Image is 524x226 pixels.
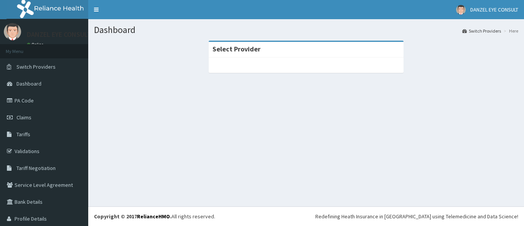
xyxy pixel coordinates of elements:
a: RelianceHMO [137,213,170,220]
footer: All rights reserved. [88,206,524,226]
span: Tariffs [16,131,30,138]
li: Here [502,28,518,34]
span: Tariff Negotiation [16,165,56,172]
strong: Copyright © 2017 . [94,213,171,220]
strong: Select Provider [213,45,260,53]
span: Claims [16,114,31,121]
a: Switch Providers [462,28,501,34]
span: Switch Providers [16,63,56,70]
span: DANZEL EYE CONSULT [470,6,518,13]
p: DANZEL EYE CONSULT [27,31,91,38]
img: User Image [4,23,21,40]
a: Online [27,42,45,47]
div: Redefining Heath Insurance in [GEOGRAPHIC_DATA] using Telemedicine and Data Science! [315,213,518,220]
span: Dashboard [16,80,41,87]
img: User Image [456,5,466,15]
h1: Dashboard [94,25,518,35]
